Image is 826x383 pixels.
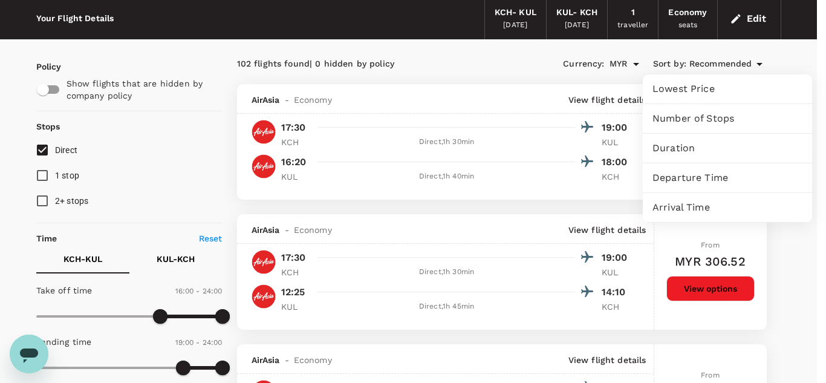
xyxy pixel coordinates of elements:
[652,200,802,215] span: Arrival Time
[643,193,812,222] div: Arrival Time
[643,104,812,133] div: Number of Stops
[652,141,802,155] span: Duration
[643,163,812,192] div: Departure Time
[652,82,802,96] span: Lowest Price
[652,171,802,185] span: Departure Time
[643,74,812,103] div: Lowest Price
[652,111,802,126] span: Number of Stops
[643,134,812,163] div: Duration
